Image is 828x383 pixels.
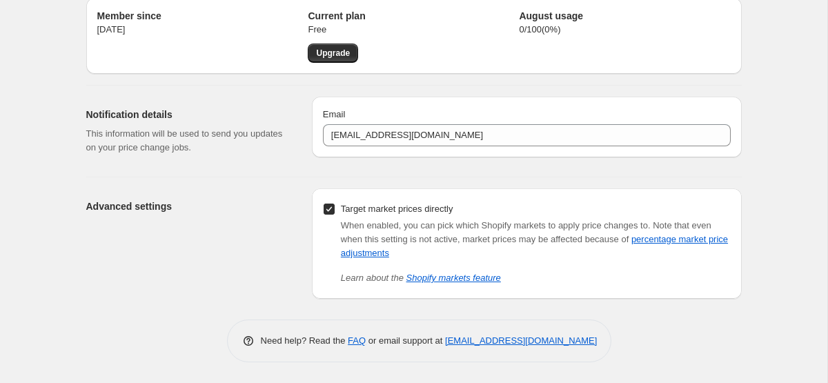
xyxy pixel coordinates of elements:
[316,48,350,59] span: Upgrade
[261,335,348,346] span: Need help? Read the
[341,204,453,214] span: Target market prices directly
[97,9,308,23] h2: Member since
[308,23,519,37] p: Free
[341,220,728,258] span: Note that even when this setting is not active, market prices may be affected because of
[308,43,358,63] a: Upgrade
[445,335,597,346] a: [EMAIL_ADDRESS][DOMAIN_NAME]
[86,127,290,155] p: This information will be used to send you updates on your price change jobs.
[86,108,290,121] h2: Notification details
[406,273,501,283] a: Shopify markets feature
[97,23,308,37] p: [DATE]
[341,220,651,230] span: When enabled, you can pick which Shopify markets to apply price changes to.
[86,199,290,213] h2: Advanced settings
[519,23,730,37] p: 0 / 100 ( 0 %)
[348,335,366,346] a: FAQ
[341,273,501,283] i: Learn about the
[519,9,730,23] h2: August usage
[308,9,519,23] h2: Current plan
[323,109,346,119] span: Email
[366,335,445,346] span: or email support at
